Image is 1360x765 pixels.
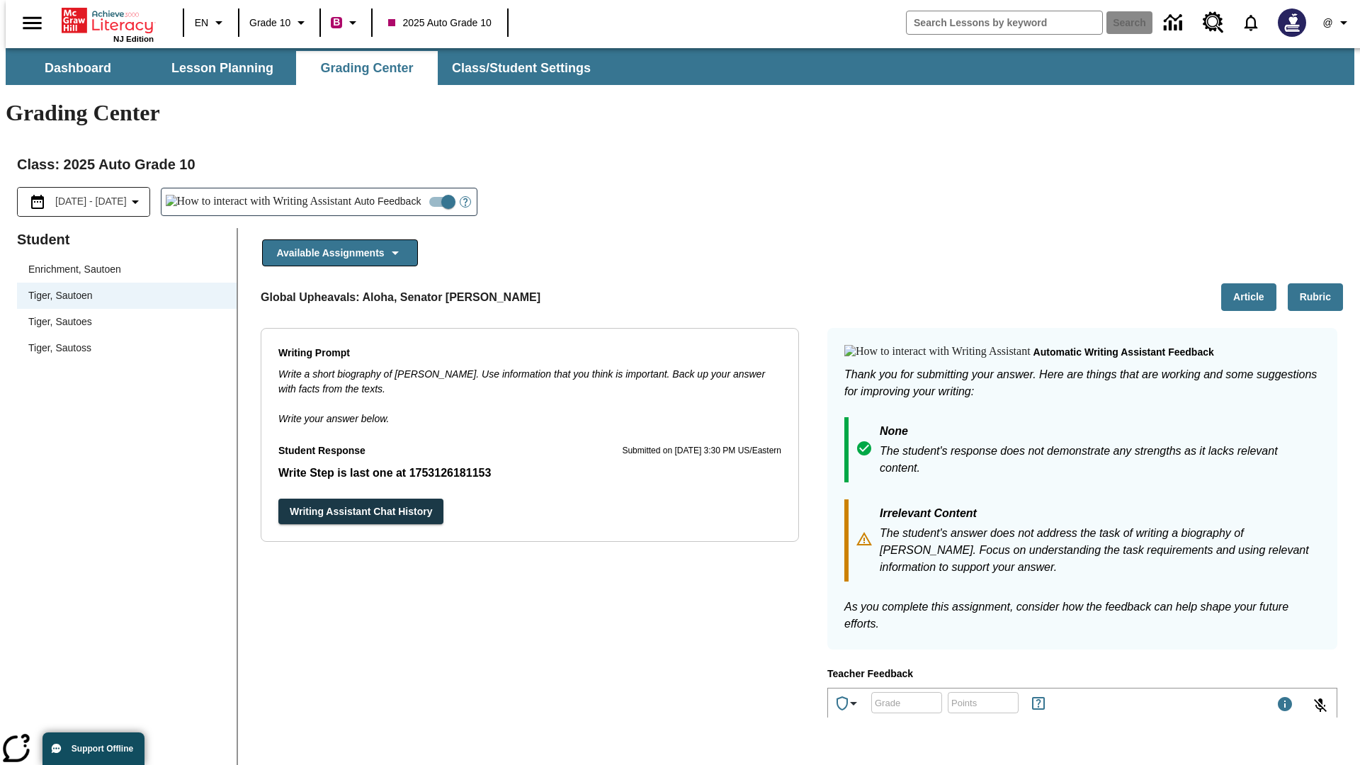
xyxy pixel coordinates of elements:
[17,283,237,309] div: Tiger, Sautoen
[1232,4,1269,41] a: Notifications
[28,262,121,277] div: Enrichment, Sautoen
[1303,688,1337,722] button: Click to activate and allow voice recognition
[152,51,293,85] button: Lesson Planning
[296,51,438,85] button: Grading Center
[62,6,154,35] a: Home
[1024,689,1053,718] button: Rules for Earning Points and Achievements, Will open in new tab
[1155,4,1194,42] a: Data Center
[17,256,237,283] div: Enrichment, Sautoen
[1221,283,1276,311] button: Article, Will open in new tab
[1194,4,1232,42] a: Resource Center, Will open in new tab
[1322,16,1332,30] span: @
[113,35,154,43] span: NJ Edition
[325,10,367,35] button: Boost Class color is violet red. Change class color
[17,309,237,335] div: Tiger, Sautoes
[17,153,1343,176] h2: Class : 2025 Auto Grade 10
[907,11,1102,34] input: search field
[6,51,603,85] div: SubNavbar
[1288,283,1343,311] button: Rubric, Will open in new tab
[7,51,149,85] button: Dashboard
[17,335,237,361] div: Tiger, Sautoss
[948,692,1019,713] div: Points: Must be equal to or less than 25.
[454,188,477,215] button: Open Help for Writing Assistant
[195,16,208,30] span: EN
[871,684,942,721] input: Grade: Letters, numbers, %, + and - are allowed.
[844,366,1320,400] p: Thank you for submitting your answer. Here are things that are working and some suggestions for i...
[261,289,540,306] p: Global Upheavals: Aloha, Senator [PERSON_NAME]
[844,345,1031,359] img: How to interact with Writing Assistant
[278,465,781,482] p: Write Step is last one at 1753126181153
[880,443,1320,477] p: The student's response does not demonstrate any strengths as it lacks relevant content.
[828,689,868,718] button: Achievements
[333,13,340,31] span: B
[1269,4,1315,41] button: Select a new avatar
[28,341,91,356] div: Tiger, Sautoss
[871,692,942,713] div: Grade: Letters, numbers, %, + and - are allowed.
[28,288,93,303] div: Tiger, Sautoen
[127,193,144,210] svg: Collapse Date Range Filter
[948,684,1019,721] input: Points: Must be equal to or less than 25.
[262,239,418,267] button: Available Assignments
[42,732,144,765] button: Support Offline
[880,423,1320,443] p: None
[6,100,1354,126] h1: Grading Center
[452,60,591,76] span: Class/Student Settings
[278,367,781,397] p: Write a short biography of [PERSON_NAME]. Use information that you think is important. Back up yo...
[278,346,781,361] p: Writing Prompt
[1276,696,1293,715] div: Maximum 1000 characters Press Escape to exit toolbar and use left and right arrow keys to access ...
[6,48,1354,85] div: SubNavbar
[844,599,1320,633] p: As you complete this assignment, consider how the feedback can help shape your future efforts.
[188,10,234,35] button: Language: EN, Select a language
[55,194,127,209] span: [DATE] - [DATE]
[278,443,365,459] p: Student Response
[278,499,443,525] button: Writing Assistant Chat History
[622,444,781,458] p: Submitted on [DATE] 3:30 PM US/Eastern
[72,744,133,754] span: Support Offline
[17,228,237,251] p: Student
[249,16,290,30] span: Grade 10
[880,525,1320,576] p: The student's answer does not address the task of writing a biography of [PERSON_NAME]. Focus on ...
[171,60,273,76] span: Lesson Planning
[880,505,1320,525] p: Irrelevant Content
[354,194,421,209] span: Auto Feedback
[62,5,154,43] div: Home
[278,397,781,426] p: Write your answer below.
[1033,345,1214,361] p: Automatic writing assistant feedback
[244,10,315,35] button: Grade: Grade 10, Select a grade
[827,667,1337,682] p: Teacher Feedback
[1278,8,1306,37] img: Avatar
[23,193,144,210] button: Select the date range menu item
[388,16,491,30] span: 2025 Auto Grade 10
[166,195,352,209] img: How to interact with Writing Assistant
[320,60,413,76] span: Grading Center
[1315,10,1360,35] button: Profile/Settings
[11,2,53,44] button: Open side menu
[278,465,781,482] p: Student Response
[45,60,111,76] span: Dashboard
[28,314,92,329] div: Tiger, Sautoes
[441,51,602,85] button: Class/Student Settings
